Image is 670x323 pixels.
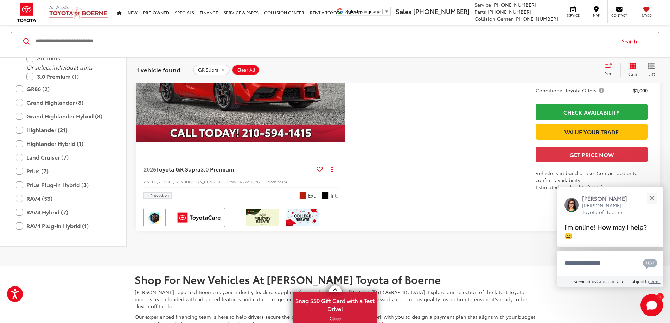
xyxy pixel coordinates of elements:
[16,124,111,136] label: Highlander (21)
[628,71,637,77] span: Grid
[16,110,111,122] label: Grand Highlander Hybrid (8)
[413,7,470,16] span: [PHONE_NUMBER]
[237,67,255,72] span: Clear All
[474,1,491,8] span: Service
[649,278,661,284] a: Terms
[279,179,287,184] span: 2374
[620,63,643,77] button: Grid View
[659,295,661,298] span: 1
[16,179,111,191] label: Prius Plug-in Hybrid (3)
[232,64,260,75] button: Clear All
[487,8,531,15] span: [PHONE_NUMBER]
[557,187,663,287] div: Close[PERSON_NAME][PERSON_NAME] Toyota of BoerneI'm online! How may I help? 😀Type your messageCha...
[16,83,111,95] label: GR86 (2)
[326,163,338,175] button: Actions
[345,9,389,14] a: Select Language​
[16,206,111,218] label: RAV4 Hybrid (7)
[596,278,617,284] a: Gubagoo.
[294,293,377,315] span: Snag $50 Gift Card with a Test Drive!
[514,15,558,22] span: [PHONE_NUMBER]
[588,13,604,18] span: Map
[26,52,111,64] label: All Trims
[174,209,224,226] img: ToyotaCare Vic Vaughan Toyota of Boerne Boerne TX
[35,33,615,50] input: Search by Make, Model, or Keyword
[16,96,111,109] label: Grand Highlander (8)
[143,165,156,173] span: 2026
[396,7,411,16] span: Sales
[143,165,314,173] a: 2026Toyota GR Supra3.0 Premium
[641,255,659,271] button: Chat with SMS
[145,209,164,226] img: Toyota Safety Sense Vic Vaughan Toyota of Boerne Boerne TX
[536,124,648,140] a: Value Your Trade
[474,8,486,15] span: Parts
[536,87,606,94] span: Conditional Toyota Offers
[617,278,649,284] span: Use is subject to
[648,70,655,76] span: List
[16,165,111,177] label: Prius (7)
[640,294,663,316] button: Toggle Chat Window
[605,70,613,76] span: Sort
[16,151,111,163] label: Land Cruiser (7)
[49,5,108,20] img: Vic Vaughan Toyota of Boerne
[564,222,647,240] span: I'm online! How may I help? 😀
[246,209,279,226] img: /static/brand-toyota/National_Assets/toyota-military-rebate.jpeg?height=48
[227,179,237,184] span: Stock:
[643,63,660,77] button: List View
[143,179,151,184] span: VIN:
[135,289,536,310] p: [PERSON_NAME] Toyota of Boerne is your industry-leading supplier of new vehicles in the [US_STATE...
[536,147,648,162] button: Get Price Now
[331,166,333,172] span: dropdown dots
[644,191,659,206] button: Close
[237,179,260,184] span: TW27AB60*O
[640,294,663,316] svg: Start Chat
[16,220,111,232] label: RAV4 Plug-in Hybrid (1)
[639,13,654,18] span: Saved
[267,179,279,184] span: Model:
[308,192,317,199] span: Ext.
[582,202,634,216] p: [PERSON_NAME] Toyota of Boerne
[26,63,93,71] i: Or select individual trims
[16,192,111,205] label: RAV4 (53)
[200,165,234,173] span: 3.0 Premium
[536,104,648,120] a: Check Availability
[135,273,536,285] h2: Shop For New Vehicles At [PERSON_NAME] Toyota of Boerne
[16,137,111,150] label: Highlander Hybrid (1)
[492,1,536,8] span: [PHONE_NUMBER]
[198,67,219,72] span: GR Supra
[322,192,329,199] span: Black Leather-Trimmed
[574,278,596,284] span: Serviced by
[193,64,230,75] button: remove GR%20Supra
[557,251,663,276] textarea: Type your message
[384,9,389,14] span: ▼
[536,87,607,94] button: Conditional Toyota Offers
[611,13,627,18] span: Contact
[156,165,200,173] span: Toyota GR Supra
[286,209,319,226] img: /static/brand-toyota/National_Assets/toyota-college-grad.jpeg?height=48
[146,194,169,197] span: In Production
[26,70,111,83] label: 3.0 Premium (1)
[474,15,513,22] span: Collision Center
[136,65,180,73] span: 1 vehicle found
[536,169,648,190] div: Vehicle is in build phase. Contact dealer to confirm availability. Estimated availability [DATE]
[565,13,581,18] span: Service
[643,258,657,269] svg: Text
[299,192,306,199] span: Renaissance Red 2.0
[582,194,634,202] p: [PERSON_NAME]
[151,179,220,184] span: [US_VEHICLE_IDENTIFICATION_NUMBER]
[331,192,338,199] span: Int.
[615,32,647,50] button: Search
[633,87,648,94] span: $1,000
[601,63,620,77] button: Select sort value
[345,9,381,14] span: Select Language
